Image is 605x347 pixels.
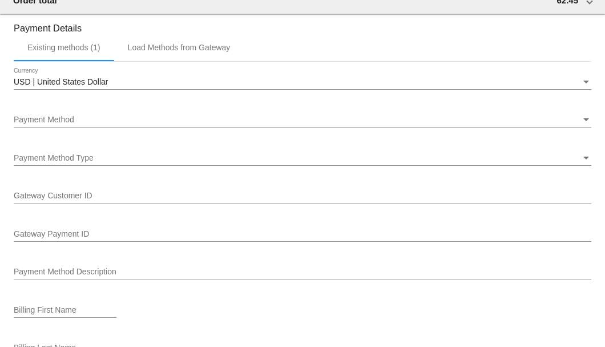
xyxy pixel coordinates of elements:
[14,153,94,162] span: Payment Method Type
[14,115,591,125] mat-select: Payment Method
[128,43,231,52] div: Load Methods from Gateway
[14,154,591,163] mat-select: Payment Method Type
[14,14,591,34] h3: Payment Details
[14,77,108,86] span: USD | United States Dollar
[14,115,74,124] span: Payment Method
[14,268,591,277] input: Payment Method Description
[14,306,116,315] input: Billing First Name
[27,43,100,52] div: Existing methods (1)
[14,78,591,87] mat-select: Currency
[14,230,591,239] input: Gateway Payment ID
[14,192,591,201] input: Gateway Customer ID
